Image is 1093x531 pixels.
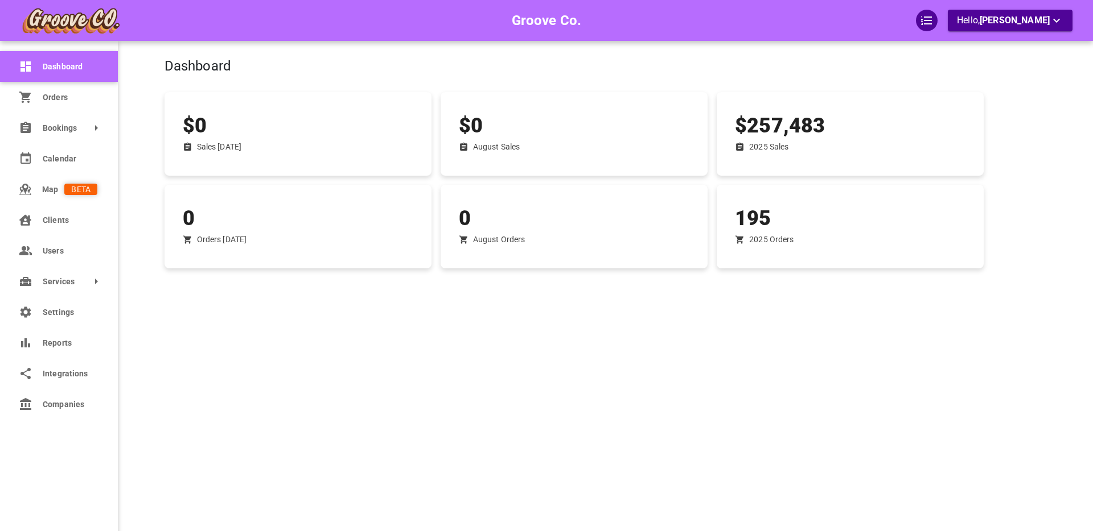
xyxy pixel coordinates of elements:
[957,14,1063,28] p: Hello,
[43,306,97,318] span: Settings
[183,206,195,230] span: 0
[980,15,1050,26] span: [PERSON_NAME]
[459,114,483,138] span: $0
[64,184,97,196] span: BETA
[948,10,1073,31] button: Hello,[PERSON_NAME]
[183,114,207,138] span: $0
[749,234,794,246] p: 2025 Orders
[43,368,97,380] span: Integrations
[749,141,788,153] p: 2025 Sales
[459,206,471,230] span: 0
[197,234,247,246] p: Orders Today
[165,58,840,75] h4: Dashboard
[197,141,242,153] p: Sales Today
[735,114,825,138] span: $257,483
[43,153,97,165] span: Calendar
[43,92,97,103] span: Orders
[473,234,525,246] p: August Orders
[43,245,97,257] span: Users
[43,337,97,349] span: Reports
[43,399,97,410] span: Companies
[43,61,97,73] span: Dashboard
[20,6,121,35] img: company-logo
[512,10,582,31] h6: Groove Co.
[735,206,771,230] span: 195
[42,184,64,196] span: Map
[43,214,97,226] span: Clients
[473,141,520,153] p: August Sales
[916,10,938,31] div: QuickStart Guide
